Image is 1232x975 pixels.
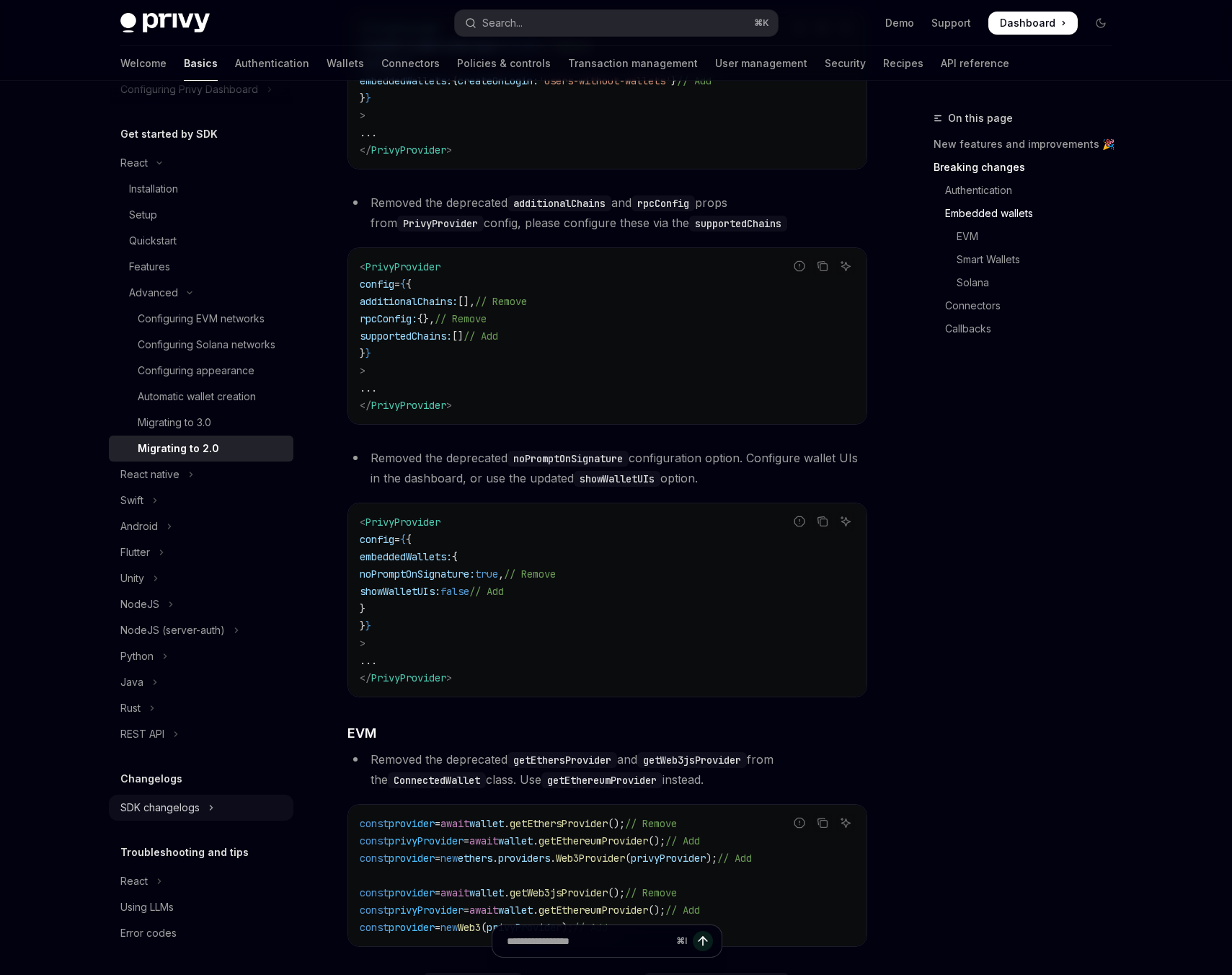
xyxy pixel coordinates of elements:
div: Using LLMs [120,899,174,916]
div: Features [129,258,170,275]
span: true [475,568,498,581]
span: > [360,364,365,377]
span: PrivyProvider [371,144,446,156]
span: embeddedWallets: [360,74,452,87]
code: getEthersProvider [508,752,617,768]
button: Ask AI [836,512,855,531]
div: Python [120,648,154,665]
a: Connectors [381,46,440,81]
button: Toggle Unity section [109,565,293,591]
a: Solana [934,271,1124,294]
span: privyProvider [389,904,464,917]
button: Toggle React section [109,868,293,894]
span: > [360,637,365,650]
button: Toggle React native section [109,462,293,487]
code: noPromptOnSignature [508,451,629,467]
span: ( [625,852,631,865]
span: wallet [469,817,504,830]
div: Java [120,674,143,691]
span: } [360,602,365,615]
div: Advanced [129,284,178,301]
a: EVM [934,225,1124,248]
button: Copy the contents from the code block [813,813,832,832]
span: ); [562,921,573,934]
a: Connectors [934,294,1124,317]
span: . [550,852,556,865]
span: . [504,817,510,830]
span: ... [360,381,377,394]
span: = [435,921,440,934]
span: </ [360,671,371,684]
span: } [360,92,365,105]
span: . [492,852,498,865]
a: Configuring appearance [109,358,293,384]
div: Migrating to 3.0 [138,414,211,431]
button: Toggle Flutter section [109,539,293,565]
button: Toggle Android section [109,513,293,539]
span: (); [608,886,625,899]
code: rpcConfig [631,195,695,211]
a: Quickstart [109,228,293,254]
span: // Add [573,921,608,934]
span: . [504,886,510,899]
span: > [446,399,452,412]
button: Report incorrect code [790,813,809,832]
span: {}, [417,312,435,325]
a: Wallets [327,46,364,81]
span: provider [389,921,435,934]
a: Transaction management [568,46,698,81]
span: { [406,278,412,291]
span: . [533,834,539,847]
button: Toggle Rust section [109,695,293,721]
button: Toggle SDK changelogs section [109,795,293,821]
span: ethers [458,852,492,865]
span: } [360,347,365,360]
button: Toggle NodeJS (server-auth) section [109,617,293,643]
button: Ask AI [836,257,855,275]
span: showWalletUIs: [360,585,440,598]
span: // Add [464,330,498,343]
code: ConnectedWallet [388,772,486,788]
li: Removed the deprecated configuration option. Configure wallet UIs in the dashboard, or use the up... [347,448,867,488]
a: Installation [109,176,293,202]
div: React native [120,466,180,483]
span: getWeb3jsProvider [510,886,608,899]
div: Installation [129,180,178,198]
span: // Add [665,904,700,917]
span: = [435,886,440,899]
span: < [360,260,365,273]
span: // Remove [625,886,677,899]
span: . [533,904,539,917]
code: supportedChains [689,216,787,231]
button: Toggle dark mode [1089,12,1112,35]
div: Automatic wallet creation [138,388,256,405]
div: NodeJS (server-auth) [120,622,225,639]
span: ... [360,126,377,139]
button: Open search [455,10,778,36]
div: Flutter [120,544,150,561]
span: } [360,619,365,632]
span: wallet [498,904,533,917]
span: } [671,74,677,87]
span: ⌘ K [754,17,769,29]
a: Dashboard [988,12,1078,35]
span: { [452,550,458,563]
a: Callbacks [934,317,1124,340]
span: additionalChains: [360,295,458,308]
span: { [400,278,406,291]
span: await [440,886,469,899]
button: Report incorrect code [790,512,809,531]
a: Error codes [109,920,293,946]
span: // Remove [625,817,677,830]
span: // Add [469,585,504,598]
a: Security [825,46,866,81]
span: PrivyProvider [365,516,440,529]
span: PrivyProvider [371,671,446,684]
a: API reference [941,46,1009,81]
button: Toggle Python section [109,643,293,669]
li: Removed the deprecated and props from config, please configure these via the [347,193,867,233]
span: getEthereumProvider [539,904,648,917]
button: Toggle NodeJS section [109,591,293,617]
span: </ [360,399,371,412]
a: Recipes [883,46,923,81]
